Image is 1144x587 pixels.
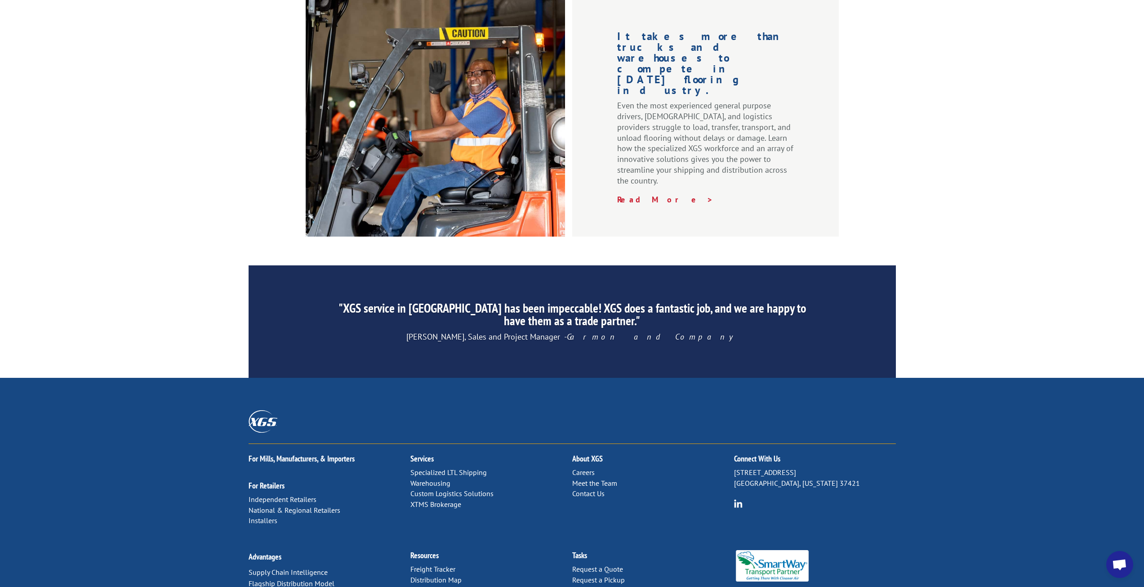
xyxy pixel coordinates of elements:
a: For Retailers [249,480,285,491]
a: Resources [410,550,439,560]
a: Request a Pickup [572,575,625,584]
em: Garmon and Company [567,332,738,342]
a: Careers [572,468,595,477]
a: About XGS [572,453,603,464]
h1: It takes more than trucks and warehouses to compete in [DATE] flooring industry. [617,31,794,100]
h2: "XGS service in [GEOGRAPHIC_DATA] has been impeccable! XGS does a fantastic job, and we are happy... [333,302,811,332]
span: [PERSON_NAME], Sales and Project Manager - [406,332,738,342]
a: Freight Tracker [410,565,455,574]
a: Distribution Map [410,575,462,584]
a: Services [410,453,434,464]
a: National & Regional Retailers [249,506,340,515]
a: Warehousing [410,479,450,488]
a: Specialized LTL Shipping [410,468,487,477]
h2: Tasks [572,551,734,564]
a: For Mills, Manufacturers, & Importers [249,453,355,464]
h2: Connect With Us [734,455,896,467]
img: XGS_Logos_ALL_2024_All_White [249,410,277,432]
img: group-6 [734,499,743,508]
a: Meet the Team [572,479,617,488]
a: Open chat [1106,551,1133,578]
p: Even the most experienced general purpose drivers, [DEMOGRAPHIC_DATA], and logistics providers st... [617,100,794,194]
a: Advantages [249,551,281,562]
a: Installers [249,516,277,525]
a: Request a Quote [572,565,623,574]
a: Supply Chain Intelligence [249,568,328,577]
p: [STREET_ADDRESS] [GEOGRAPHIC_DATA], [US_STATE] 37421 [734,467,896,489]
img: Smartway_Logo [734,550,811,582]
a: Contact Us [572,489,605,498]
a: Read More > [617,194,713,205]
a: Independent Retailers [249,495,316,504]
a: Custom Logistics Solutions [410,489,494,498]
a: XTMS Brokerage [410,500,461,509]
